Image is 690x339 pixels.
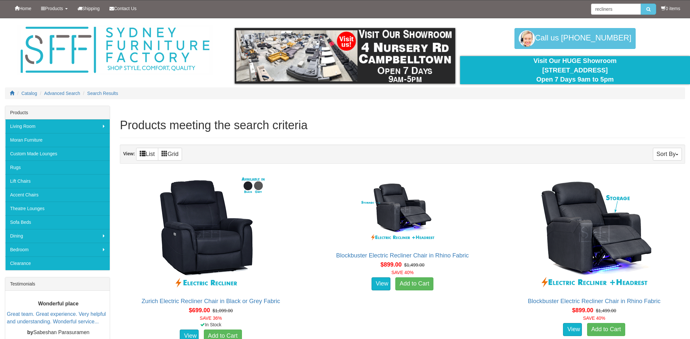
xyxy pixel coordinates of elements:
[572,307,593,314] span: $899.00
[45,6,63,11] span: Products
[152,174,269,291] img: Zurich Electric Recliner Chair in Black or Grey Fabric
[213,308,233,313] del: $1,099.00
[528,298,660,304] a: Blockbuster Electric Recliner Chair in Rhino Fabric
[336,252,469,259] a: Blockbuster Electric Recliner Chair in Rhino Fabric
[587,323,625,336] a: Add to Cart
[235,28,455,84] img: showroom.gif
[136,148,158,161] a: List
[5,174,110,188] a: Lift Chairs
[395,277,433,290] a: Add to Cart
[536,174,653,291] img: Blockbuster Electric Recliner Chair in Rhino Fabric
[189,307,210,314] span: $699.00
[105,0,141,17] a: Contact Us
[344,174,461,246] img: Blockbuster Electric Recliner Chair in Rhino Fabric
[596,308,616,313] del: $1,499.00
[120,119,685,132] h1: Products meeting the search criteria
[372,277,390,290] a: View
[5,188,110,202] a: Accent Chairs
[44,91,80,96] a: Advanced Search
[563,323,582,336] a: View
[5,119,110,133] a: Living Room
[661,5,680,12] li: 0 items
[200,316,222,321] font: SAVE 36%
[465,56,685,84] div: Visit Our HUGE Showroom [STREET_ADDRESS] Open 7 Days 9am to 5pm
[5,256,110,270] a: Clearance
[38,301,78,306] b: Wonderful place
[5,161,110,174] a: Rugs
[5,277,110,291] div: Testimonials
[123,151,135,156] strong: View:
[27,330,33,335] b: by
[10,0,36,17] a: Home
[19,6,31,11] span: Home
[591,4,641,15] input: Site search
[17,25,213,75] img: Sydney Furniture Factory
[73,0,105,17] a: Shipping
[653,148,682,161] button: Sort By
[5,133,110,147] a: Moran Furniture
[82,6,100,11] span: Shipping
[5,106,110,119] div: Products
[5,147,110,161] a: Custom Made Lounges
[5,202,110,215] a: Theatre Lounges
[391,270,414,275] font: SAVE 40%
[36,0,72,17] a: Products
[21,91,37,96] a: Catalog
[5,243,110,256] a: Bedroom
[119,321,303,328] div: In Stock
[7,312,106,325] a: Great team. Great experience. Very helpful and understanding. Wonderful service...
[5,229,110,243] a: Dining
[404,262,424,268] del: $1,499.00
[158,148,182,161] a: Grid
[142,298,280,304] a: Zurich Electric Recliner Chair in Black or Grey Fabric
[87,91,118,96] a: Search Results
[380,261,401,268] span: $899.00
[7,329,110,336] p: Sabeshan Parasuramen
[5,215,110,229] a: Sofa Beds
[114,6,136,11] span: Contact Us
[583,316,605,321] font: SAVE 40%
